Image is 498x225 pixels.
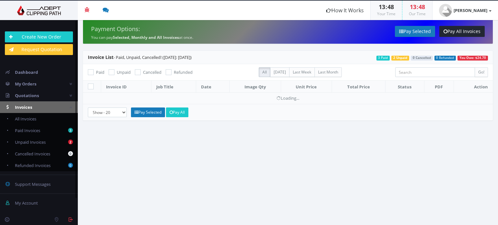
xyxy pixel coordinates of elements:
a: Create New Order [5,31,73,42]
th: Image Qty [230,81,281,93]
a: Pay Selected [131,107,165,117]
span: You Owe: $24.70 [457,56,488,61]
span: Cancelled [143,69,161,75]
span: Paid Invoices [15,128,40,133]
img: Adept Graphics [5,6,73,15]
span: Invoice List [88,54,113,60]
h4: Payment Options: [91,26,283,32]
span: Unpaid [117,69,131,75]
th: Date [196,81,229,93]
a: How It Works [320,1,370,20]
span: 0 Refunded [434,56,456,61]
a: Pay All [166,107,188,117]
th: Job Title [151,81,196,93]
input: Search [395,67,475,77]
span: My Orders [15,81,36,87]
small: Your Time [377,11,396,17]
span: 0 Cancelled [411,56,433,61]
input: Go! [475,67,488,77]
b: 0 [68,151,73,156]
span: : [385,3,387,11]
th: PDF [424,81,454,93]
span: 2 Unpaid [391,56,409,61]
th: Total Price [332,81,385,93]
label: Last Week [289,67,315,77]
b: 2 [68,140,73,144]
span: Cancelled Invoices [15,151,50,157]
span: Invoices [15,104,32,110]
label: [DATE] [270,67,290,77]
strong: [PERSON_NAME] [454,7,487,13]
span: Dashboard [15,69,38,75]
span: Paid [96,69,104,75]
img: user_default.jpg [439,4,452,17]
span: : [416,3,419,11]
span: Refunded [174,69,193,75]
span: - Paid, Unpaid, Cancelled! ([DATE]: [DATE]) [88,54,192,60]
label: Last Month [314,67,342,77]
small: Our Time [409,11,426,17]
span: 13 [410,3,416,11]
span: 48 [419,3,425,11]
strong: Selected, Monthly and All Invoices [113,35,179,40]
span: Support Messages [15,181,51,187]
span: Refunded Invoices [15,163,51,168]
td: Loading... [83,93,493,104]
span: 13 [379,3,385,11]
small: You can pay at once. [91,35,193,40]
th: Unit Price [281,81,332,93]
a: Request Quotation [5,44,73,55]
span: Unpaid Invoices [15,139,46,145]
b: 0 [68,163,73,168]
a: [PERSON_NAME] [433,1,498,20]
label: All [259,67,270,77]
a: Pay All Invoices [439,26,485,37]
span: 3 Paid [376,56,390,61]
th: Status [385,81,424,93]
th: Invoice ID [101,81,151,93]
span: Quotations [15,93,39,98]
a: Pay Selected [395,26,435,37]
b: 3 [68,128,73,133]
span: My Account [15,200,38,206]
span: 48 [387,3,394,11]
th: Action [454,81,493,93]
span: All Invoices [15,116,36,122]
